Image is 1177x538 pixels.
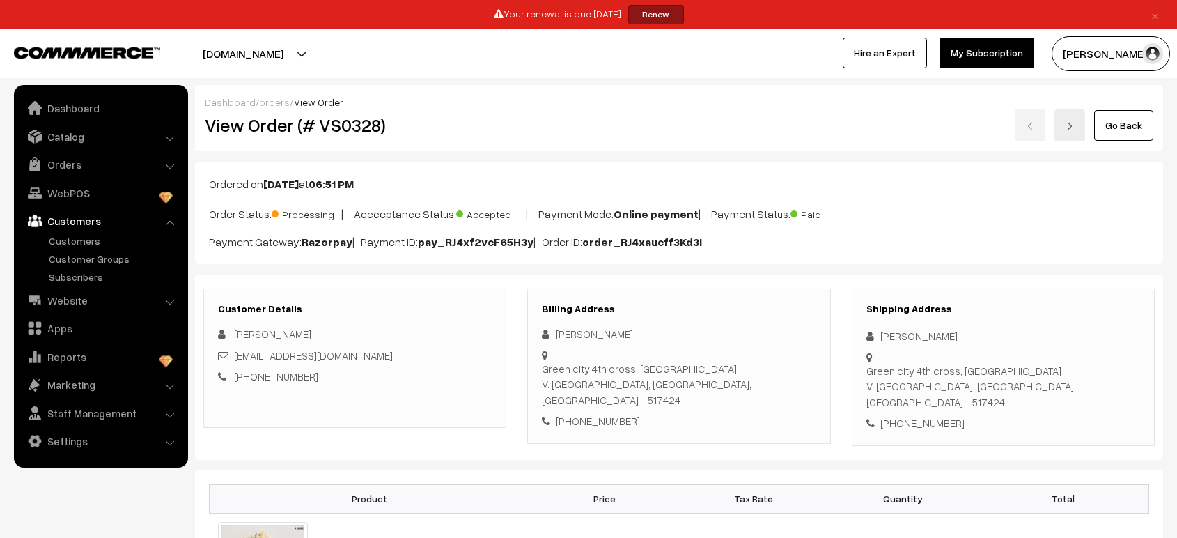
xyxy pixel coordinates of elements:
a: Hire an Expert [843,38,927,68]
a: Dashboard [205,96,256,108]
a: [PHONE_NUMBER] [234,370,318,383]
span: Paid [790,203,860,222]
span: View Order [294,96,343,108]
button: [PERSON_NAME] [1052,36,1170,71]
a: Renew [628,5,684,24]
b: Online payment [614,207,699,221]
a: Customers [17,208,183,233]
h3: Shipping Address [866,303,1140,315]
a: Staff Management [17,401,183,426]
a: Dashboard [17,95,183,121]
h2: View Order (# VS0328) [205,114,507,136]
b: pay_RJ4xf2vcF65H3y [418,235,533,249]
b: [DATE] [263,177,299,191]
th: Product [210,484,530,513]
a: WebPOS [17,180,183,206]
div: Green city 4th cross, [GEOGRAPHIC_DATA] V. [GEOGRAPHIC_DATA], [GEOGRAPHIC_DATA], [GEOGRAPHIC_DATA... [866,363,1140,410]
a: Marketing [17,372,183,397]
a: orders [259,96,290,108]
a: Subscribers [45,270,183,284]
h3: Customer Details [218,303,492,315]
div: [PERSON_NAME] [542,326,816,342]
div: / / [205,95,1153,109]
a: Customer Groups [45,252,183,266]
div: [PERSON_NAME] [866,328,1140,344]
a: × [1146,6,1164,23]
img: user [1142,43,1163,64]
b: order_RJ4xaucff3Kd3I [582,235,702,249]
div: [PHONE_NUMBER] [866,415,1140,431]
a: Orders [17,152,183,177]
span: Accepted [456,203,526,222]
p: Ordered on at [209,176,1149,192]
a: Reports [17,344,183,369]
a: Customers [45,233,183,248]
p: Payment Gateway: | Payment ID: | Order ID: [209,233,1149,250]
a: Settings [17,429,183,454]
h3: Billing Address [542,303,816,315]
th: Price [529,484,679,513]
img: right-arrow.png [1066,122,1074,130]
a: [EMAIL_ADDRESS][DOMAIN_NAME] [234,349,393,362]
b: Razorpay [302,235,352,249]
th: Tax Rate [679,484,829,513]
a: Apps [17,316,183,341]
a: Website [17,288,183,313]
div: [PHONE_NUMBER] [542,413,816,429]
span: Processing [272,203,341,222]
a: COMMMERCE [14,43,136,60]
th: Quantity [829,484,979,513]
button: [DOMAIN_NAME] [154,36,332,71]
div: Your renewal is due [DATE] [5,5,1172,24]
div: Green city 4th cross, [GEOGRAPHIC_DATA] V. [GEOGRAPHIC_DATA], [GEOGRAPHIC_DATA], [GEOGRAPHIC_DATA... [542,361,816,408]
img: COMMMERCE [14,47,160,58]
span: [PERSON_NAME] [234,328,311,340]
b: 06:51 PM [309,177,354,191]
a: Go Back [1094,110,1153,141]
a: My Subscription [940,38,1034,68]
th: Total [978,484,1148,513]
p: Order Status: | Accceptance Status: | Payment Mode: | Payment Status: [209,203,1149,222]
a: Catalog [17,124,183,149]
